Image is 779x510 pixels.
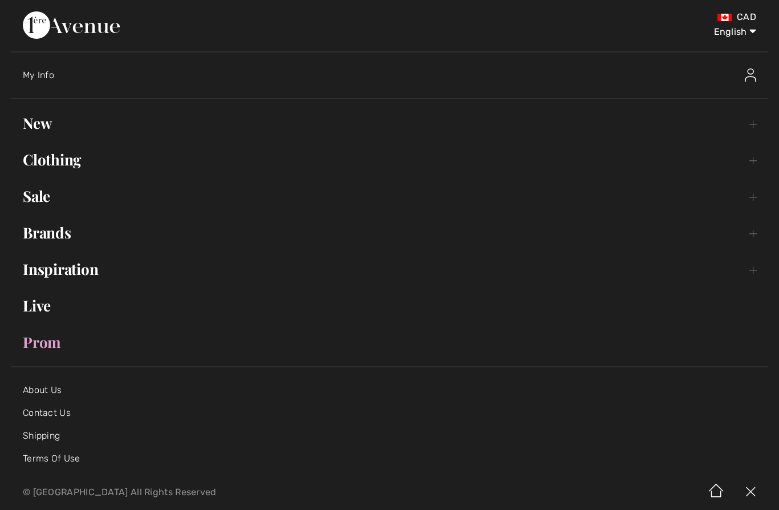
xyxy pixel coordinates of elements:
p: © [GEOGRAPHIC_DATA] All Rights Reserved [23,488,457,496]
a: New [11,111,768,136]
a: Terms Of Use [23,453,80,464]
span: My Info [23,70,54,80]
div: CAD [457,11,756,23]
a: Brands [11,220,768,245]
a: About Us [23,384,62,395]
img: Home [699,475,733,510]
a: Clothing [11,147,768,172]
a: Prom [11,330,768,355]
a: Inspiration [11,257,768,282]
a: Live [11,293,768,318]
a: My InfoMy Info [23,57,768,94]
img: My Info [745,68,756,82]
img: X [733,475,768,510]
a: Shipping [23,430,60,441]
a: Sale [11,184,768,209]
img: 1ère Avenue [23,11,120,39]
a: Contact Us [23,407,71,418]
